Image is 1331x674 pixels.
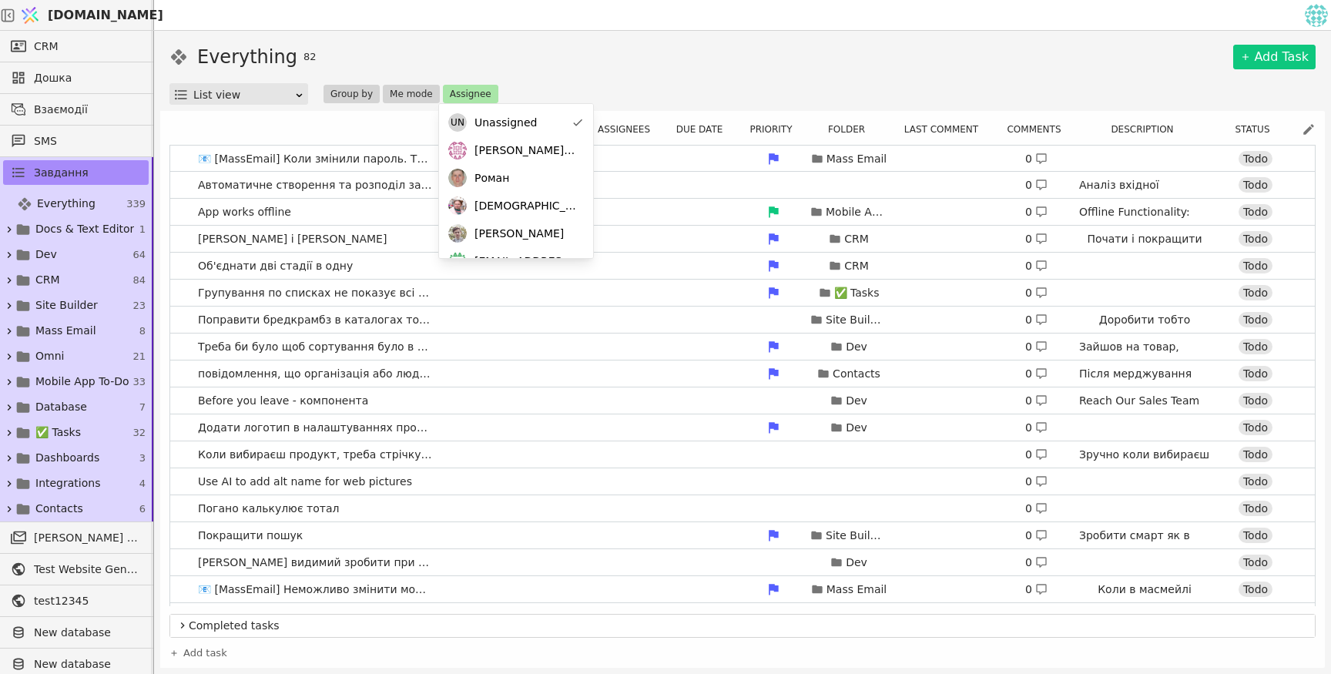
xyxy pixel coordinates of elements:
span: 64 [132,247,146,263]
span: [PERSON_NAME] розсилки [34,530,141,546]
button: Assignee [443,85,498,103]
p: Offline Functionality: The app works offline, syncing your data as soon as you connect to the int... [1079,204,1210,285]
button: Comments [1002,120,1075,139]
a: повідомлення, що організація або людина була мерджедContacts0 Після мерджування треба щоб в подія... [170,360,1315,387]
a: Use AI to add alt name for web pictures0 Todo [170,468,1315,495]
img: Ad [448,224,467,243]
span: 4 [139,476,146,491]
p: Зручно коли вибираєш кілька товарів. Бо по галці важко орієнтуватися [1079,447,1210,511]
a: [DOMAIN_NAME] [15,1,154,30]
div: 0 [1025,501,1048,517]
button: Assignees [593,120,664,139]
div: 0 [1025,528,1048,544]
p: Mass Email [826,582,887,598]
div: 0 [1025,420,1048,436]
p: CRM [844,231,869,247]
button: Folder [823,120,879,139]
span: Погано калькулює тотал [192,498,345,520]
div: Todo [1239,393,1272,408]
a: CRM [3,34,149,59]
p: Зробити смарт як в конкурента [1079,528,1210,560]
span: Треба би було щоб сортування було в юрл В каталозі продуктів [192,336,438,358]
p: Mass Email [826,151,887,167]
a: Погано калькулює тотал0 Todo [170,495,1315,521]
span: [DEMOGRAPHIC_DATA] [474,198,578,214]
a: [PERSON_NAME] видимий зробити при логініDev0 Todo [170,549,1315,575]
span: Роман [474,170,509,186]
span: Автоматичне створення та розподіл завдань [192,174,438,196]
span: Before you leave - компонента [192,390,374,412]
span: ✅ Tasks [35,424,81,441]
span: SMS [34,133,141,149]
div: 0 [1025,204,1048,220]
div: Assignees [594,120,663,139]
div: Todo [1239,582,1272,597]
div: 0 [1025,447,1048,463]
div: 0 [1025,582,1048,598]
span: New database [34,656,141,672]
span: [EMAIL_ADDRESS][DOMAIN_NAME] [474,253,578,270]
span: 23 [132,298,146,314]
p: Site Builder [826,528,887,544]
button: Me mode [383,85,440,103]
a: Об'єднати дві стадії в однуCRM0 Todo [170,253,1315,279]
a: 📧 [MassEmail] Коли змінили пароль. Треба гарне повідомлення, зрозумілеMass Email0 Todo [170,146,1315,172]
span: Коли вибираєш продукт, треба стрічку підсвічувати вибрану [192,444,438,466]
p: Mobile App To-Do [826,204,887,220]
span: Додати логотип в налаштуваннях проєкту [192,417,438,439]
div: 0 [1025,177,1048,193]
p: Почати і покращити [1087,231,1202,247]
span: Групування по списках не показує всі списки [192,282,438,304]
div: Todo [1239,528,1272,543]
div: Todo [1239,474,1272,489]
p: Reach Our Sales Team [1079,393,1210,409]
div: 0 [1025,312,1048,328]
p: Аналіз вхідної інформації та автоматичне створення задач: ChatGPT може аналізувати вхідні повідом... [1079,177,1210,371]
span: 32 [132,425,146,441]
span: Site Builder [35,297,98,314]
button: Last comment [900,120,992,139]
span: 21 [132,349,146,364]
div: 0 [1025,151,1048,167]
span: Omni [35,348,64,364]
span: Покращити пошук [192,525,309,547]
div: Todo [1239,177,1272,193]
span: 33 [132,374,146,390]
span: test12345 [34,593,141,609]
span: Mass Email [35,323,96,339]
span: CRM [35,272,60,288]
button: Group by [324,85,380,103]
p: ✅ Tasks [834,285,880,301]
p: Site Builder [826,312,887,328]
span: Completed tasks [189,618,1309,634]
div: Todo [1239,501,1272,516]
span: 📧 [MassEmail] Неможливо змінити мову профілю звідси [192,578,438,601]
span: 3 [139,451,146,466]
a: [PERSON_NAME] розсилки [3,525,149,550]
a: test12345 [3,588,149,613]
div: Todo [1239,447,1272,462]
span: Contacts [35,501,83,517]
span: 6 [139,501,146,517]
span: Ctrl Z в задачах [192,605,293,628]
div: Last comment [896,120,996,139]
a: Коли вибираєш продукт, треба стрічку підсвічувати вибрану0 Зручно коли вибираєш кілька товарів. Б... [170,441,1315,468]
a: Поправити бредкрамбз в каталогах товарівSite Builder0 Доробити тобтоTodo [170,307,1315,333]
a: Завдання [3,160,149,185]
span: New database [34,625,141,641]
p: Dev [846,555,867,571]
span: повідомлення, що організація або людина була мерджед [192,363,438,385]
div: Todo [1239,231,1272,246]
span: 7 [139,400,146,415]
span: [PERSON_NAME][EMAIL_ADDRESS][DOMAIN_NAME] [474,143,578,159]
span: Взаємодії [34,102,141,118]
a: Треба би було щоб сортування було в юрл В каталозі продуктівDev0 Зайшов на товар, поклав в корзин... [170,334,1315,360]
span: [PERSON_NAME] і [PERSON_NAME] [192,228,393,250]
a: Дошка [3,65,149,90]
p: Contacts [833,366,880,382]
span: 8 [139,324,146,339]
button: Description [1106,120,1187,139]
div: List view [193,84,294,106]
a: Before you leave - компонентаDev0 Reach Our Sales TeamTodo [170,387,1315,414]
a: Add task [169,645,227,661]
